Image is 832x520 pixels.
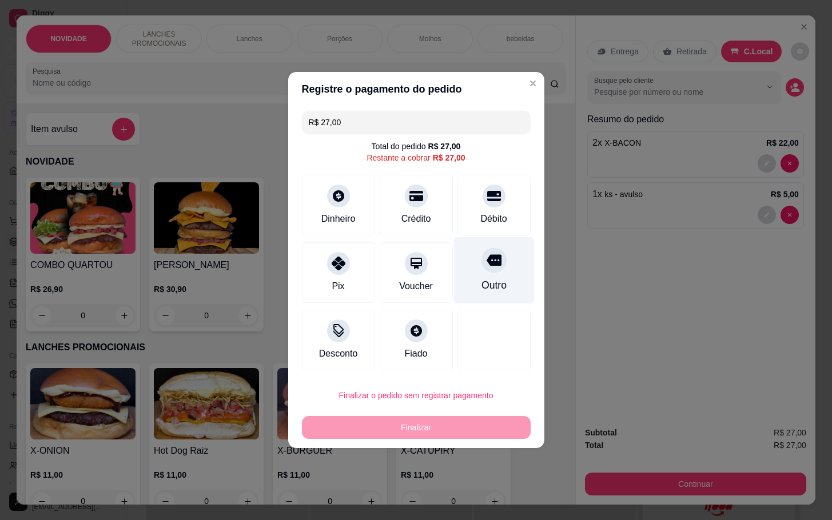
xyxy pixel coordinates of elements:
[524,74,542,93] button: Close
[288,72,544,106] header: Registre o pagamento do pedido
[367,152,465,163] div: Restante a cobrar
[428,141,461,152] div: R$ 27,00
[321,212,356,226] div: Dinheiro
[480,212,507,226] div: Débito
[302,384,531,407] button: Finalizar o pedido sem registrar pagamento
[332,279,344,293] div: Pix
[372,141,461,152] div: Total do pedido
[481,278,506,293] div: Outro
[404,347,427,361] div: Fiado
[401,212,431,226] div: Crédito
[399,279,433,293] div: Voucher
[319,347,358,361] div: Desconto
[433,152,465,163] div: R$ 27,00
[309,111,524,134] input: Ex.: hambúrguer de cordeiro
